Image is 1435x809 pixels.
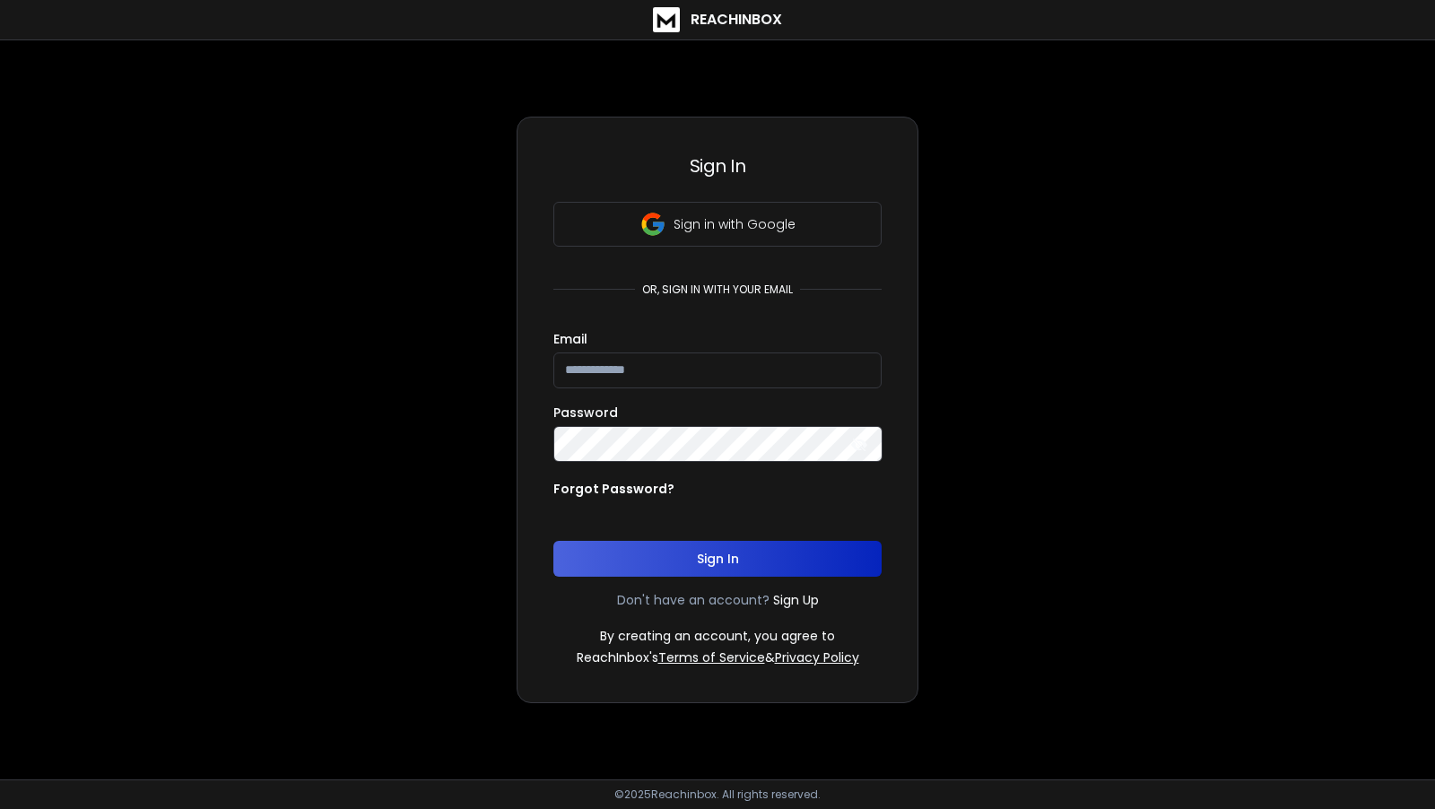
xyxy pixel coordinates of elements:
button: Sign In [553,541,882,577]
a: ReachInbox [653,7,782,32]
p: By creating an account, you agree to [600,627,835,645]
p: ReachInbox's & [577,648,859,666]
button: Sign in with Google [553,202,882,247]
a: Privacy Policy [775,648,859,666]
h1: ReachInbox [691,9,782,30]
p: Sign in with Google [674,215,796,233]
a: Sign Up [773,591,819,609]
a: Terms of Service [658,648,765,666]
img: logo [653,7,680,32]
p: © 2025 Reachinbox. All rights reserved. [614,787,821,802]
h3: Sign In [553,153,882,178]
label: Email [553,333,587,345]
p: Forgot Password? [553,480,674,498]
label: Password [553,406,618,419]
p: Don't have an account? [617,591,770,609]
p: or, sign in with your email [635,283,800,297]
